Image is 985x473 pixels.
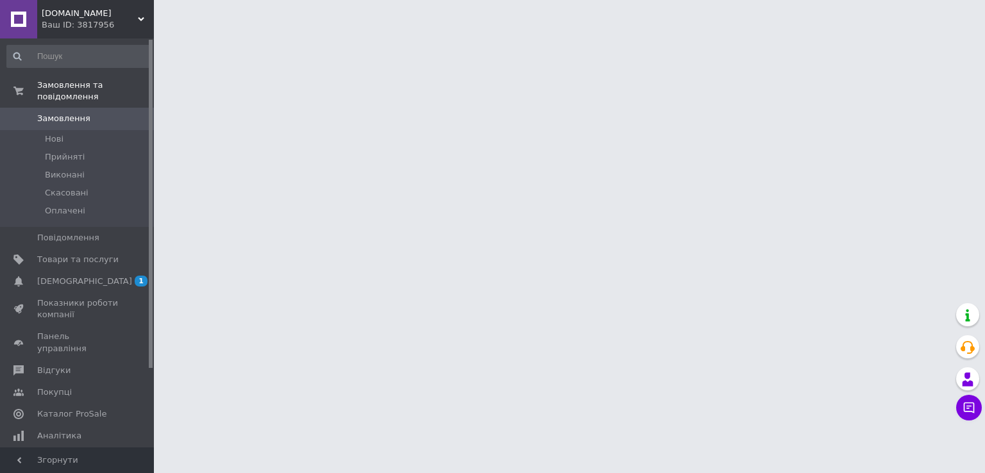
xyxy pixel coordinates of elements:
span: Показники роботи компанії [37,297,119,320]
span: Замовлення та повідомлення [37,79,154,103]
span: Скасовані [45,187,88,199]
span: Оплачені [45,205,85,217]
span: Покупці [37,386,72,398]
span: Панель управління [37,331,119,354]
span: Нові [45,133,63,145]
span: Прийняті [45,151,85,163]
span: ОЧЕВИДНО.SHOP [42,8,138,19]
span: Товари та послуги [37,254,119,265]
span: Відгуки [37,365,71,376]
span: 1 [135,276,147,286]
span: Каталог ProSale [37,408,106,420]
span: [DEMOGRAPHIC_DATA] [37,276,132,287]
input: Пошук [6,45,151,68]
button: Чат з покупцем [956,395,982,420]
span: Аналітика [37,430,81,442]
div: Ваш ID: 3817956 [42,19,154,31]
span: Повідомлення [37,232,99,244]
span: Виконані [45,169,85,181]
span: Замовлення [37,113,90,124]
